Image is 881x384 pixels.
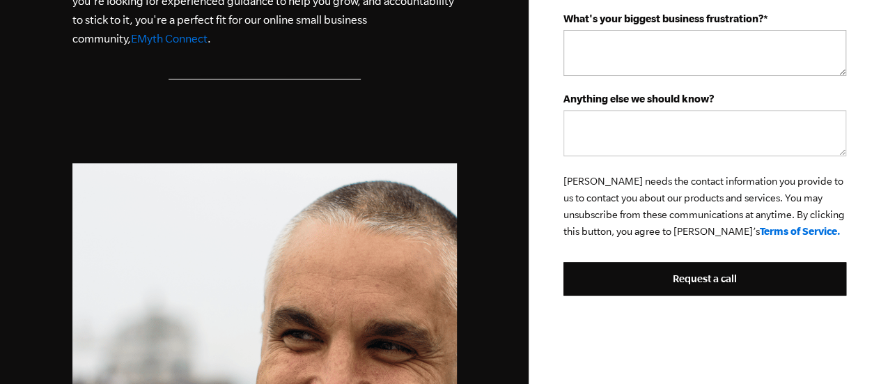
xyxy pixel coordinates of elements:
[131,32,208,45] a: EMyth Connect
[563,13,763,24] strong: What's your biggest business frustration?
[563,262,846,295] input: Request a call
[563,173,846,240] p: [PERSON_NAME] needs the contact information you provide to us to contact you about our products a...
[760,225,841,237] a: Terms of Service.
[563,93,714,105] strong: Anything else we should know?
[811,317,881,384] iframe: Chat Widget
